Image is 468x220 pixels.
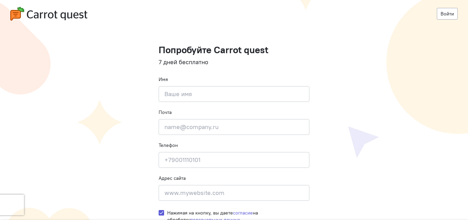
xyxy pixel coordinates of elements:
[159,109,172,116] label: Почта
[159,119,309,135] input: name@company.ru
[233,210,253,216] a: согласие
[159,142,178,149] label: Телефон
[159,175,186,182] label: Адрес сайта
[437,8,458,20] a: Войти
[10,7,87,21] img: carrot-quest-logo.svg
[159,59,309,66] h4: 7 дней бесплатно
[159,45,309,55] h1: Попробуйте Carrot quest
[159,152,309,168] input: +79001110101
[159,76,168,83] label: Имя
[159,86,309,102] input: Ваше имя
[159,185,309,201] input: www.mywebsite.com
